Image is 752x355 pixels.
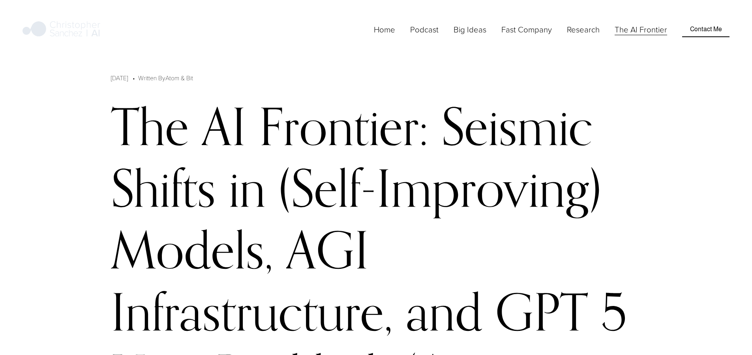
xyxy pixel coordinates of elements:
a: Atom & Bit [165,74,193,82]
div: The [111,95,189,157]
div: Frontier: [259,95,428,157]
a: folder dropdown [567,23,600,36]
div: GPT [495,281,588,342]
div: AI [202,95,246,157]
div: in [229,157,266,219]
div: Seismic [441,95,593,157]
div: Written By [138,73,193,83]
div: Infrastructure, [111,281,393,342]
div: (Self-Improving) [279,157,601,219]
div: 5 [601,281,627,342]
a: Home [374,23,395,36]
div: AGI [286,219,369,280]
a: folder dropdown [454,23,486,36]
img: Christopher Sanchez | AI [23,20,100,40]
div: Shifts [111,157,216,219]
span: [DATE] [111,74,128,82]
div: Models, [111,219,273,280]
span: Big Ideas [454,24,486,35]
div: and [406,281,482,342]
a: folder dropdown [501,23,552,36]
a: The AI Frontier [615,23,667,36]
span: Fast Company [501,24,552,35]
span: Research [567,24,600,35]
a: Podcast [410,23,439,36]
a: Contact Me [682,22,729,37]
